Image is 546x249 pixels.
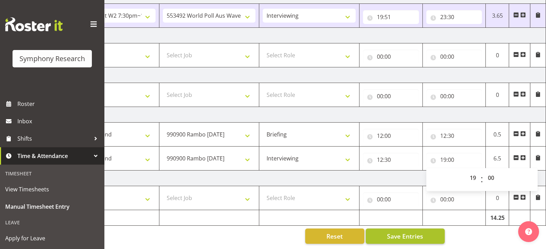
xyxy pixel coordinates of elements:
span: Reset [326,232,343,241]
input: Click to select... [426,153,482,167]
img: help-xxl-2.png [525,228,532,235]
span: Apply for Leave [5,233,99,243]
a: View Timesheets [2,181,103,198]
td: 14.25 [486,210,509,226]
td: 0 [486,83,509,107]
span: View Timesheets [5,184,99,194]
td: 0.5 [486,123,509,147]
input: Click to select... [426,192,482,206]
input: Click to select... [426,129,482,143]
span: Manual Timesheet Entry [5,201,99,212]
input: Click to select... [363,89,419,103]
input: Click to select... [363,10,419,24]
button: Reset [305,229,364,244]
td: 6.5 [486,147,509,171]
span: Inbox [17,116,101,126]
a: Apply for Leave [2,230,103,247]
img: Rosterit website logo [5,17,63,31]
div: Timesheet [2,166,103,181]
input: Click to select... [363,50,419,64]
div: Leave [2,215,103,230]
span: : [481,171,483,188]
td: 0 [486,186,509,210]
div: Symphony Research [19,53,85,64]
input: Click to select... [363,192,419,206]
td: Total Hours [59,210,159,226]
td: [DATE] [59,28,546,43]
span: Save Entries [387,232,423,241]
td: [DATE] [59,67,546,83]
span: Shifts [17,133,90,144]
td: [DATE] [59,171,546,186]
span: Roster [17,99,101,109]
input: Click to select... [426,50,482,64]
td: [DATE] [59,107,546,123]
a: Manual Timesheet Entry [2,198,103,215]
input: Click to select... [426,10,482,24]
td: 0 [486,43,509,67]
input: Click to select... [363,129,419,143]
input: Click to select... [426,89,482,103]
input: Click to select... [363,153,419,167]
button: Save Entries [366,229,445,244]
td: 3.65 [486,4,509,28]
span: Time & Attendance [17,151,90,161]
